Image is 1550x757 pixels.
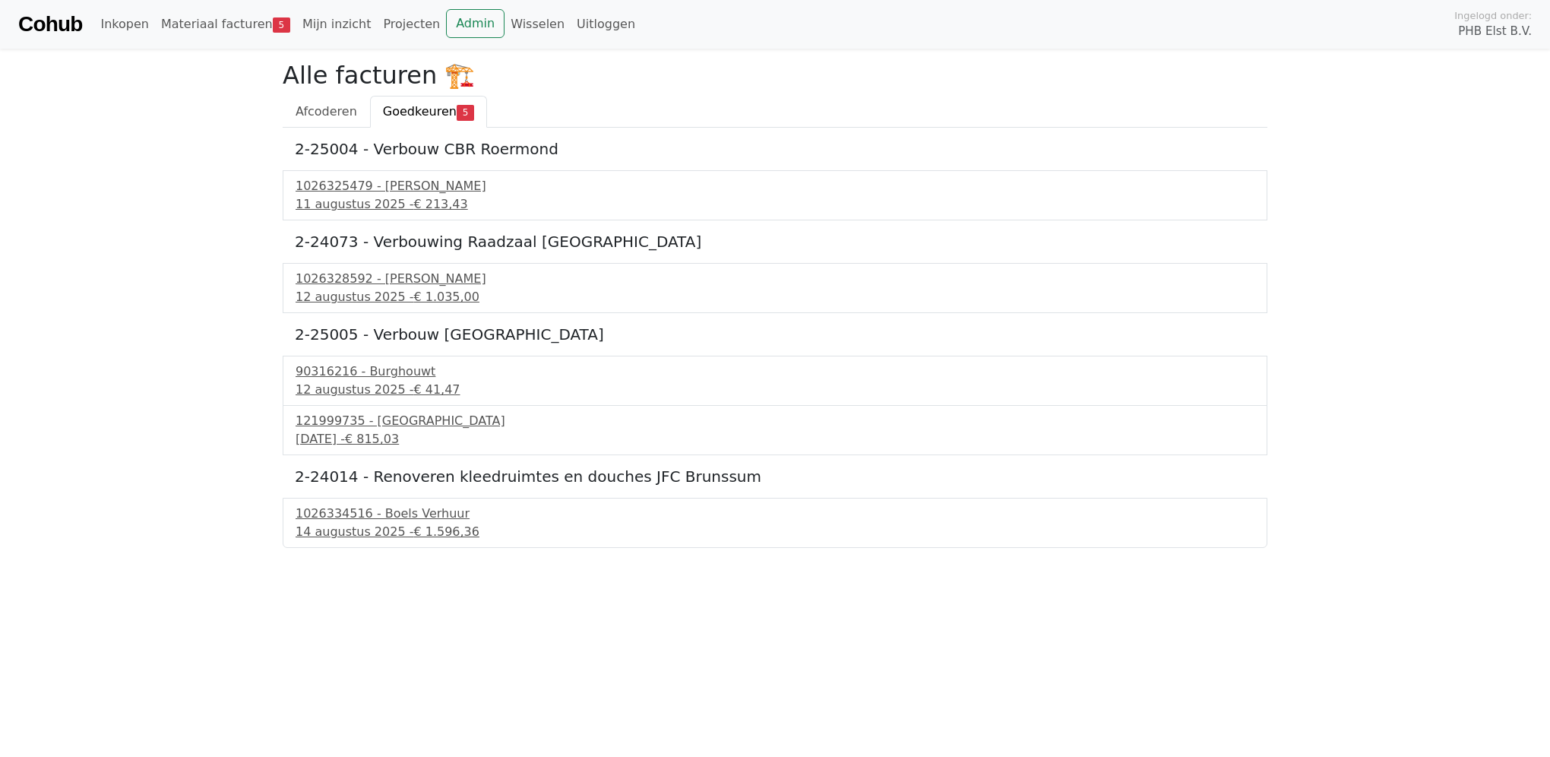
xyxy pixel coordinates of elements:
[283,96,370,128] a: Afcoderen
[413,524,479,539] span: € 1.596,36
[296,177,1254,195] div: 1026325479 - [PERSON_NAME]
[296,381,1254,399] div: 12 augustus 2025 -
[283,61,1267,90] h2: Alle facturen 🏗️
[457,105,474,120] span: 5
[296,177,1254,214] a: 1026325479 - [PERSON_NAME]11 augustus 2025 -€ 213,43
[345,432,399,446] span: € 815,03
[413,382,460,397] span: € 41,47
[296,195,1254,214] div: 11 augustus 2025 -
[383,104,457,119] span: Goedkeuren
[296,523,1254,541] div: 14 augustus 2025 -
[296,270,1254,288] div: 1026328592 - [PERSON_NAME]
[295,467,1255,486] h5: 2-24014 - Renoveren kleedruimtes en douches JFC Brunssum
[413,290,479,304] span: € 1.035,00
[296,412,1254,448] a: 121999735 - [GEOGRAPHIC_DATA][DATE] -€ 815,03
[155,9,296,40] a: Materiaal facturen5
[295,233,1255,251] h5: 2-24073 - Verbouwing Raadzaal [GEOGRAPHIC_DATA]
[296,9,378,40] a: Mijn inzicht
[94,9,154,40] a: Inkopen
[413,197,467,211] span: € 213,43
[370,96,487,128] a: Goedkeuren5
[296,505,1254,523] div: 1026334516 - Boels Verhuur
[296,104,357,119] span: Afcoderen
[446,9,505,38] a: Admin
[296,288,1254,306] div: 12 augustus 2025 -
[296,363,1254,381] div: 90316216 - Burghouwt
[296,430,1254,448] div: [DATE] -
[1458,23,1532,40] span: PHB Elst B.V.
[273,17,290,33] span: 5
[296,363,1254,399] a: 90316216 - Burghouwt12 augustus 2025 -€ 41,47
[296,412,1254,430] div: 121999735 - [GEOGRAPHIC_DATA]
[295,140,1255,158] h5: 2-25004 - Verbouw CBR Roermond
[1454,8,1532,23] span: Ingelogd onder:
[295,325,1255,344] h5: 2-25005 - Verbouw [GEOGRAPHIC_DATA]
[377,9,446,40] a: Projecten
[505,9,571,40] a: Wisselen
[571,9,641,40] a: Uitloggen
[296,505,1254,541] a: 1026334516 - Boels Verhuur14 augustus 2025 -€ 1.596,36
[18,6,82,43] a: Cohub
[296,270,1254,306] a: 1026328592 - [PERSON_NAME]12 augustus 2025 -€ 1.035,00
